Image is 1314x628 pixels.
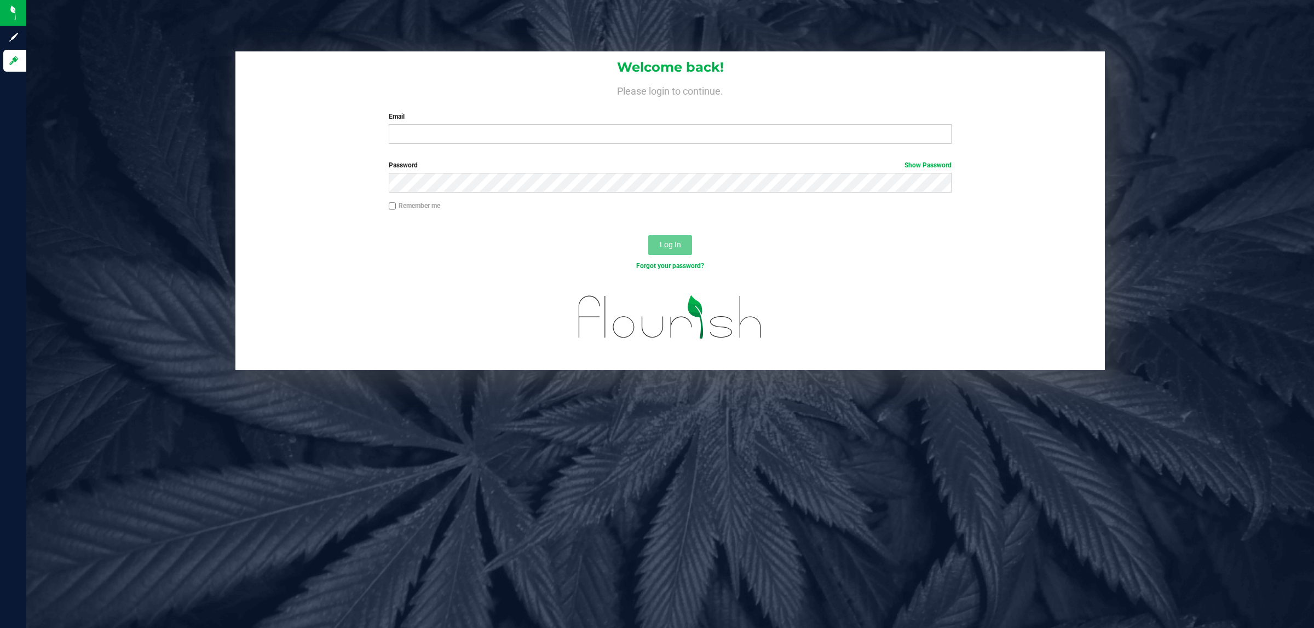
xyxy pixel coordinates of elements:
h1: Welcome back! [235,60,1105,74]
button: Log In [648,235,692,255]
a: Show Password [904,161,952,169]
inline-svg: Log in [8,55,19,66]
label: Email [389,112,952,121]
h4: Please login to continue. [235,83,1105,96]
inline-svg: Sign up [8,32,19,43]
span: Password [389,161,418,169]
img: flourish_logo.svg [562,282,779,352]
input: Remember me [389,202,396,210]
a: Forgot your password? [636,262,704,270]
label: Remember me [389,201,440,211]
span: Log In [660,240,681,249]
